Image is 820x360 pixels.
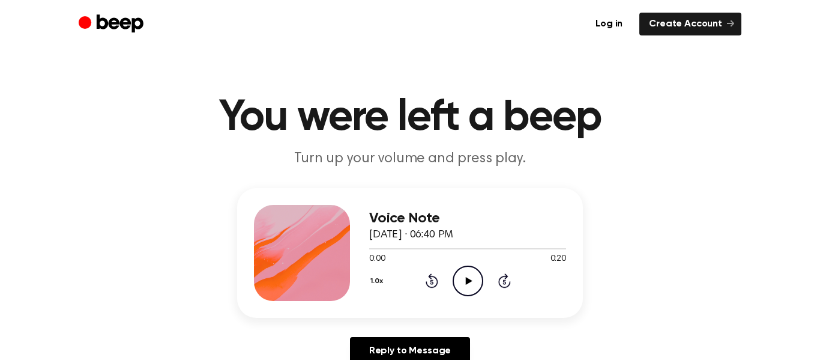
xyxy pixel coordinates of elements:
h1: You were left a beep [103,96,717,139]
span: 0:20 [550,253,566,266]
a: Create Account [639,13,741,35]
button: 1.0x [369,271,388,291]
a: Log in [586,13,632,35]
span: [DATE] · 06:40 PM [369,230,453,240]
a: Beep [79,13,146,36]
h3: Voice Note [369,210,566,227]
p: Turn up your volume and press play. [179,149,641,169]
span: 0:00 [369,253,385,266]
